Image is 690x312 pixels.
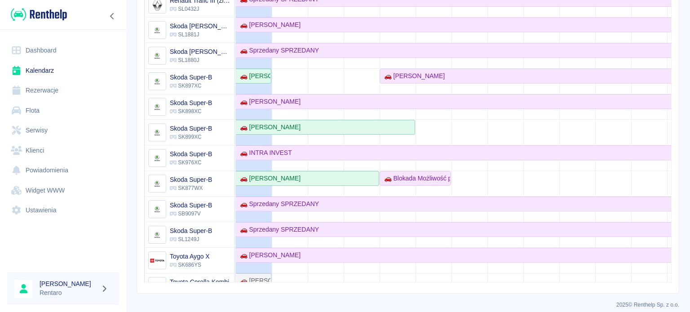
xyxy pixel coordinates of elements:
[236,46,319,55] div: 🚗 Sprzedany SPRZEDANY
[7,7,67,22] a: Renthelp logo
[11,7,67,22] img: Renthelp logo
[170,158,212,167] p: SK976XC
[7,61,119,81] a: Kalendarz
[170,235,212,243] p: SL1249J
[236,250,301,260] div: 🚗 [PERSON_NAME]
[40,288,97,298] p: Rentaro
[236,174,301,183] div: 🚗 [PERSON_NAME]
[150,125,164,140] img: Image
[170,184,212,192] p: SK877WX
[170,56,230,64] p: SL1880J
[7,141,119,161] a: Klienci
[170,82,212,90] p: SK897XC
[150,279,164,294] img: Image
[170,73,212,82] h6: Skoda Super-B
[150,100,164,114] img: Image
[170,31,230,39] p: SL1881J
[236,123,301,132] div: 🚗 [PERSON_NAME]
[150,253,164,268] img: Image
[236,20,301,30] div: 🚗 [PERSON_NAME]
[236,225,319,234] div: 🚗 Sprzedany SPRZEDANY
[170,201,212,210] h6: Skoda Super-B
[170,5,230,13] p: SL0432J
[170,252,210,261] h6: Toyota Aygo X
[380,174,450,183] div: 🚗 Blokada Możliwość przedłużenia
[170,175,212,184] h6: Skoda Super-B
[380,71,445,81] div: 🚗 [PERSON_NAME]
[236,276,270,286] div: 🚗 [PERSON_NAME]
[170,98,212,107] h6: Skoda Super-B
[150,23,164,38] img: Image
[170,210,212,218] p: SB9097V
[236,97,301,106] div: 🚗 [PERSON_NAME]
[236,199,319,209] div: 🚗 Sprzedany SPRZEDANY
[150,151,164,166] img: Image
[150,74,164,89] img: Image
[170,107,212,115] p: SK898XC
[7,101,119,121] a: Flota
[106,10,119,22] button: Zwiń nawigację
[170,149,212,158] h6: Skoda Super-B
[137,301,679,309] p: 2025 © Renthelp Sp. z o.o.
[7,40,119,61] a: Dashboard
[150,202,164,217] img: Image
[40,279,97,288] h6: [PERSON_NAME]
[7,120,119,141] a: Serwisy
[170,226,212,235] h6: Skoda Super-B
[170,124,212,133] h6: Skoda Super-B
[7,160,119,180] a: Powiadomienia
[170,261,210,269] p: SK686YS
[7,80,119,101] a: Rezerwacje
[7,180,119,201] a: Widget WWW
[170,133,212,141] p: SK899XC
[7,200,119,220] a: Ustawienia
[236,71,270,81] div: 🚗 [PERSON_NAME]
[170,277,229,286] h6: Toyota Corolla Kombi
[170,47,230,56] h6: Skoda Octavia IV Kombi
[150,176,164,191] img: Image
[150,228,164,242] img: Image
[170,22,230,31] h6: Skoda Octavia IV Kombi
[150,48,164,63] img: Image
[236,148,292,158] div: 🚗 INTRA INVEST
